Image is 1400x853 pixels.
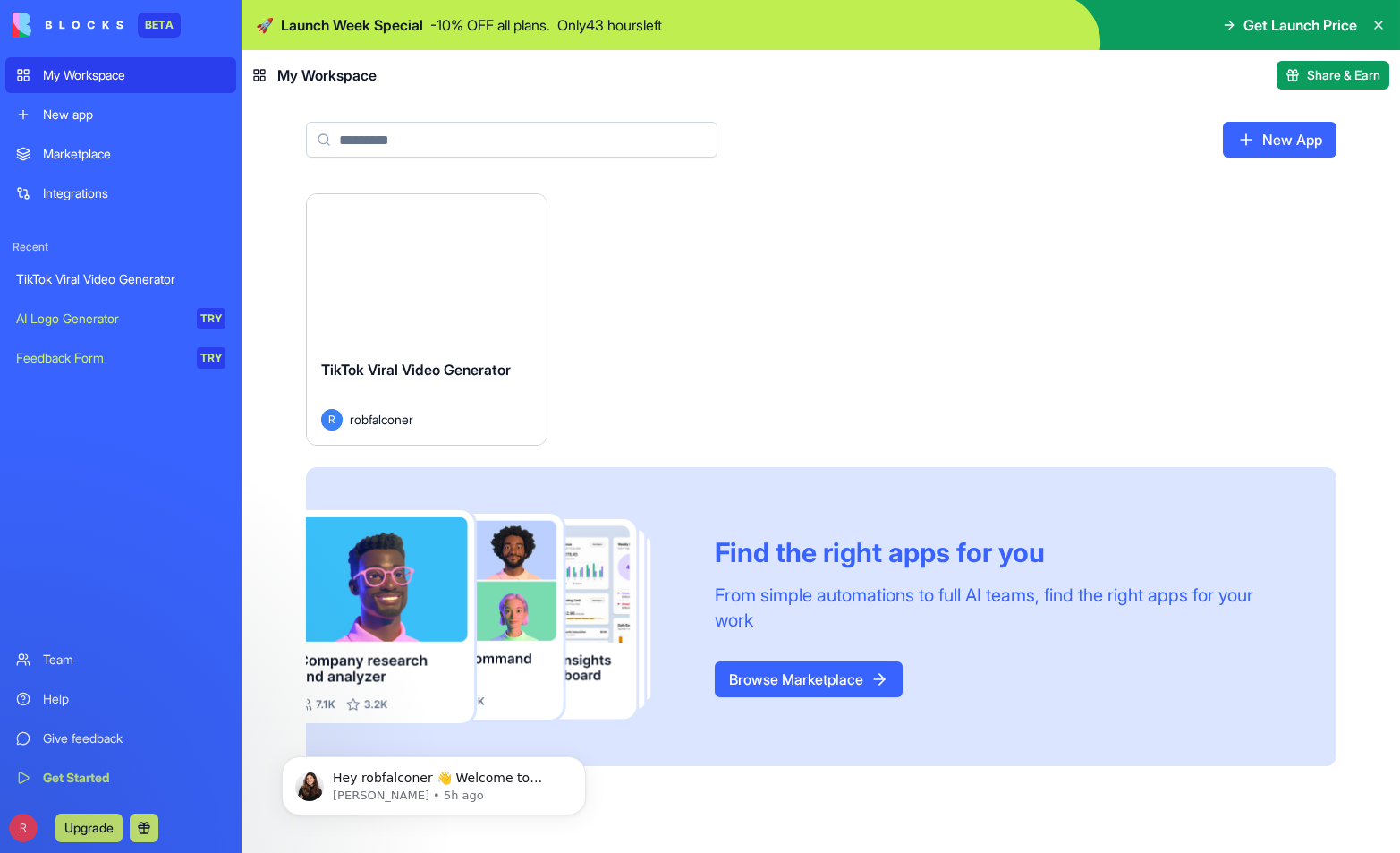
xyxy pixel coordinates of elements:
[13,13,181,38] a: BETA
[5,642,236,678] a: Team
[43,690,225,708] div: Help
[350,410,413,429] span: robfalconer
[43,106,225,124] div: New app
[5,175,236,211] a: Integrations
[43,651,225,669] div: Team
[5,340,236,376] a: Feedback FormTRY
[281,14,423,36] span: Launch Week Special
[5,97,236,132] a: New app
[715,661,903,697] a: Browse Marketplace
[306,510,686,724] img: Frame_181_egmpey.png
[197,347,225,369] div: TRY
[5,136,236,172] a: Marketplace
[55,818,123,836] a: Upgrade
[5,301,236,337] a: AI Logo GeneratorTRY
[277,64,377,86] span: My Workspace
[197,308,225,329] div: TRY
[16,270,225,288] div: TikTok Viral Video Generator
[55,814,123,842] button: Upgrade
[321,361,511,379] span: TikTok Viral Video Generator
[5,681,236,717] a: Help
[9,814,38,842] span: R
[16,349,184,367] div: Feedback Form
[5,760,236,796] a: Get Started
[5,57,236,93] a: My Workspace
[43,145,225,163] div: Marketplace
[715,536,1294,568] div: Find the right apps for you
[1223,122,1336,158] a: New App
[256,14,274,36] span: 🚀
[43,66,225,84] div: My Workspace
[43,184,225,202] div: Integrations
[5,261,236,297] a: TikTok Viral Video Generator
[1307,66,1380,84] span: Share & Earn
[5,240,236,254] span: Recent
[16,310,184,328] div: AI Logo Generator
[43,729,225,747] div: Give feedback
[306,193,547,446] a: TikTok Viral Video GeneratorRrobfalconer
[1243,14,1357,36] span: Get Launch Price
[255,719,613,844] iframe: Intercom notifications message
[43,769,225,787] div: Get Started
[430,14,550,36] p: - 10 % OFF all plans.
[1277,61,1389,90] button: Share & Earn
[557,14,662,36] p: Only 43 hours left
[13,13,123,38] img: logo
[138,13,181,38] div: BETA
[5,721,236,756] a: Give feedback
[321,409,343,431] span: R
[715,583,1294,633] div: From simple automations to full AI teams, find the right apps for your work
